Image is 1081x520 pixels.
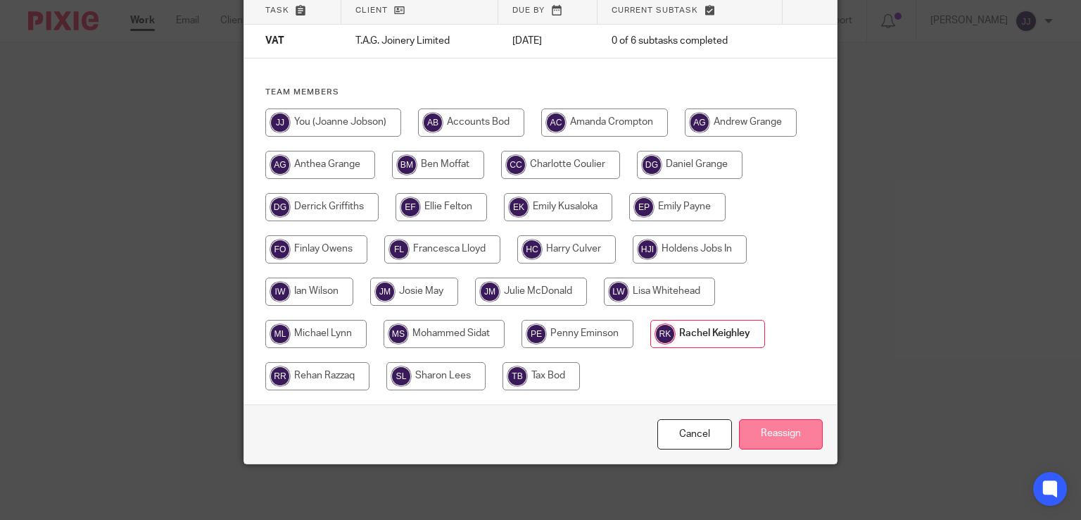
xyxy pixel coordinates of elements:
[512,6,545,14] span: Due by
[355,6,388,14] span: Client
[612,6,698,14] span: Current subtask
[512,34,583,48] p: [DATE]
[355,34,484,48] p: T.A.G. Joinery Limited
[265,6,289,14] span: Task
[265,37,284,47] span: VAT
[739,419,823,450] input: Reassign
[265,87,816,98] h4: Team members
[598,25,783,58] td: 0 of 6 subtasks completed
[657,419,732,450] a: Close this dialog window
